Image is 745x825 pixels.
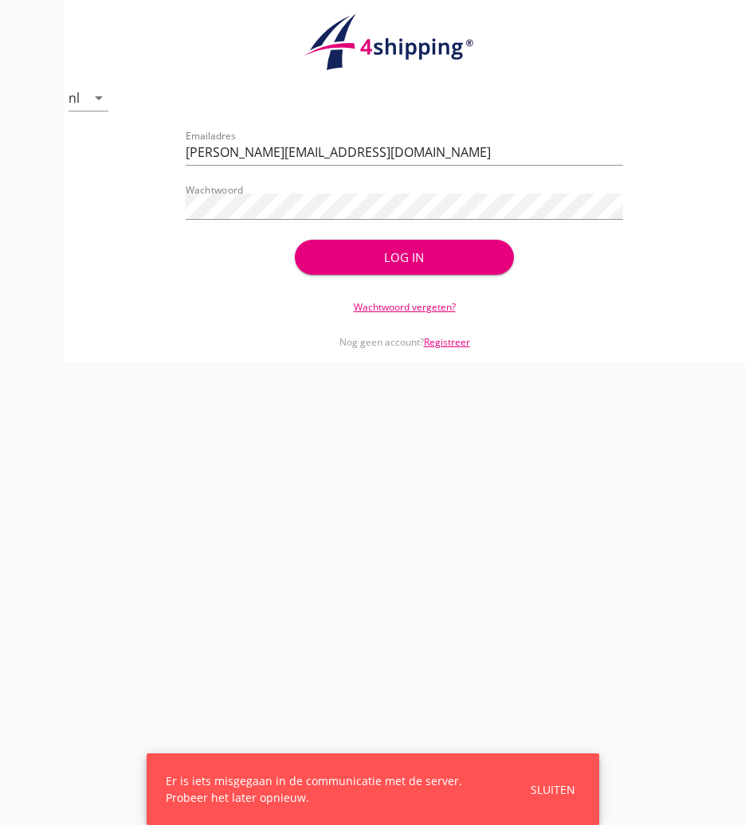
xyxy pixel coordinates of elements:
button: Log in [295,240,513,275]
div: Log in [320,248,488,267]
div: Sluiten [531,781,575,798]
i: arrow_drop_down [89,88,108,108]
img: logo.1f945f1d.svg [301,13,508,72]
div: nl [69,91,80,105]
div: Er is iets misgegaan in de communicatie met de server. Probeer het later opnieuw. [166,772,492,806]
input: Emailadres [186,139,623,165]
a: Wachtwoord vergeten? [354,300,456,314]
a: Registreer [424,335,470,349]
button: Sluiten [526,776,580,803]
div: Nog geen account? [186,315,623,350]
